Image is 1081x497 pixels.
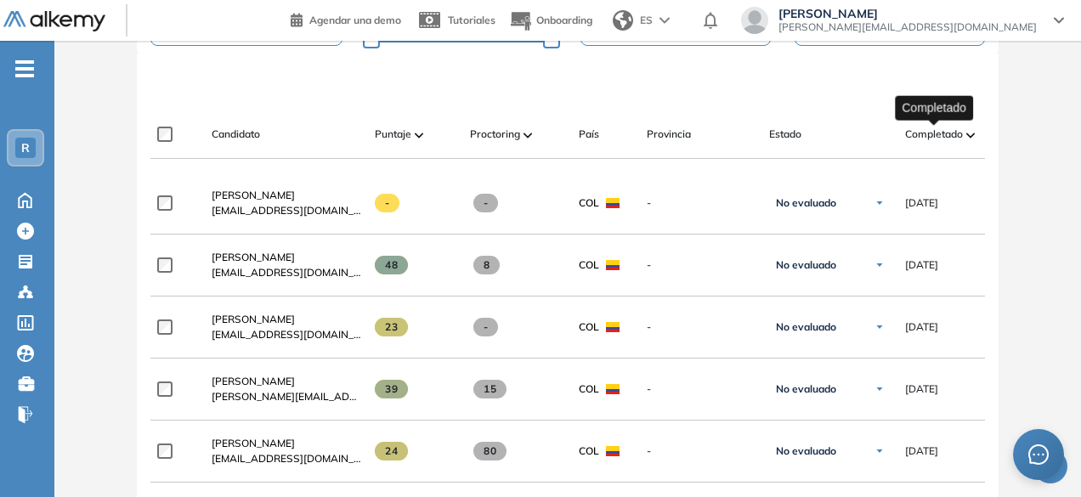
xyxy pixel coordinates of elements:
[375,318,408,336] span: 23
[15,67,34,71] i: -
[905,381,938,397] span: [DATE]
[905,127,963,142] span: Completado
[579,443,599,459] span: COL
[905,257,938,273] span: [DATE]
[905,195,938,211] span: [DATE]
[776,258,836,272] span: No evaluado
[905,319,938,335] span: [DATE]
[874,322,885,332] img: Ícono de flecha
[375,256,408,274] span: 48
[212,389,361,404] span: [PERSON_NAME][EMAIL_ADDRESS][PERSON_NAME][DOMAIN_NAME]
[415,133,423,138] img: [missing "en.ARROW_ALT" translation]
[647,195,756,211] span: -
[473,380,507,398] span: 15
[874,384,885,394] img: Ícono de flecha
[606,322,620,332] img: COL
[776,320,836,334] span: No evaluado
[212,312,361,327] a: [PERSON_NAME]
[776,196,836,210] span: No evaluado
[659,17,670,24] img: arrow
[647,443,756,459] span: -
[579,319,599,335] span: COL
[647,257,756,273] span: -
[1028,444,1049,465] span: message
[895,95,973,120] div: Completado
[776,444,836,458] span: No evaluado
[212,374,361,389] a: [PERSON_NAME]
[309,14,401,26] span: Agendar una demo
[375,442,408,460] span: 24
[375,380,408,398] span: 39
[509,3,592,39] button: Onboarding
[473,442,507,460] span: 80
[647,127,691,142] span: Provincia
[579,195,599,211] span: COL
[579,127,599,142] span: País
[212,327,361,342] span: [EMAIL_ADDRESS][DOMAIN_NAME]
[473,318,498,336] span: -
[524,133,532,138] img: [missing "en.ARROW_ALT" translation]
[212,251,295,263] span: [PERSON_NAME]
[778,7,1037,20] span: [PERSON_NAME]
[375,194,399,212] span: -
[212,375,295,387] span: [PERSON_NAME]
[606,384,620,394] img: COL
[473,256,500,274] span: 8
[212,265,361,280] span: [EMAIL_ADDRESS][DOMAIN_NAME]
[212,188,361,203] a: [PERSON_NAME]
[647,381,756,397] span: -
[769,127,801,142] span: Estado
[3,11,105,32] img: Logo
[776,382,836,396] span: No evaluado
[966,133,975,138] img: [missing "en.ARROW_ALT" translation]
[536,14,592,26] span: Onboarding
[212,436,361,451] a: [PERSON_NAME]
[905,443,938,459] span: [DATE]
[640,13,653,28] span: ES
[874,446,885,456] img: Ícono de flecha
[212,127,260,142] span: Candidato
[470,127,520,142] span: Proctoring
[212,189,295,201] span: [PERSON_NAME]
[579,257,599,273] span: COL
[212,451,361,466] span: [EMAIL_ADDRESS][DOMAIN_NAME]
[579,381,599,397] span: COL
[606,446,620,456] img: COL
[212,250,361,265] a: [PERSON_NAME]
[212,203,361,218] span: [EMAIL_ADDRESS][DOMAIN_NAME]
[874,260,885,270] img: Ícono de flecha
[291,8,401,29] a: Agendar una demo
[874,198,885,208] img: Ícono de flecha
[606,198,620,208] img: COL
[448,14,495,26] span: Tutoriales
[473,194,498,212] span: -
[212,313,295,325] span: [PERSON_NAME]
[606,260,620,270] img: COL
[21,141,30,155] span: R
[647,319,756,335] span: -
[212,437,295,449] span: [PERSON_NAME]
[778,20,1037,34] span: [PERSON_NAME][EMAIL_ADDRESS][DOMAIN_NAME]
[375,127,411,142] span: Puntaje
[613,10,633,31] img: world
